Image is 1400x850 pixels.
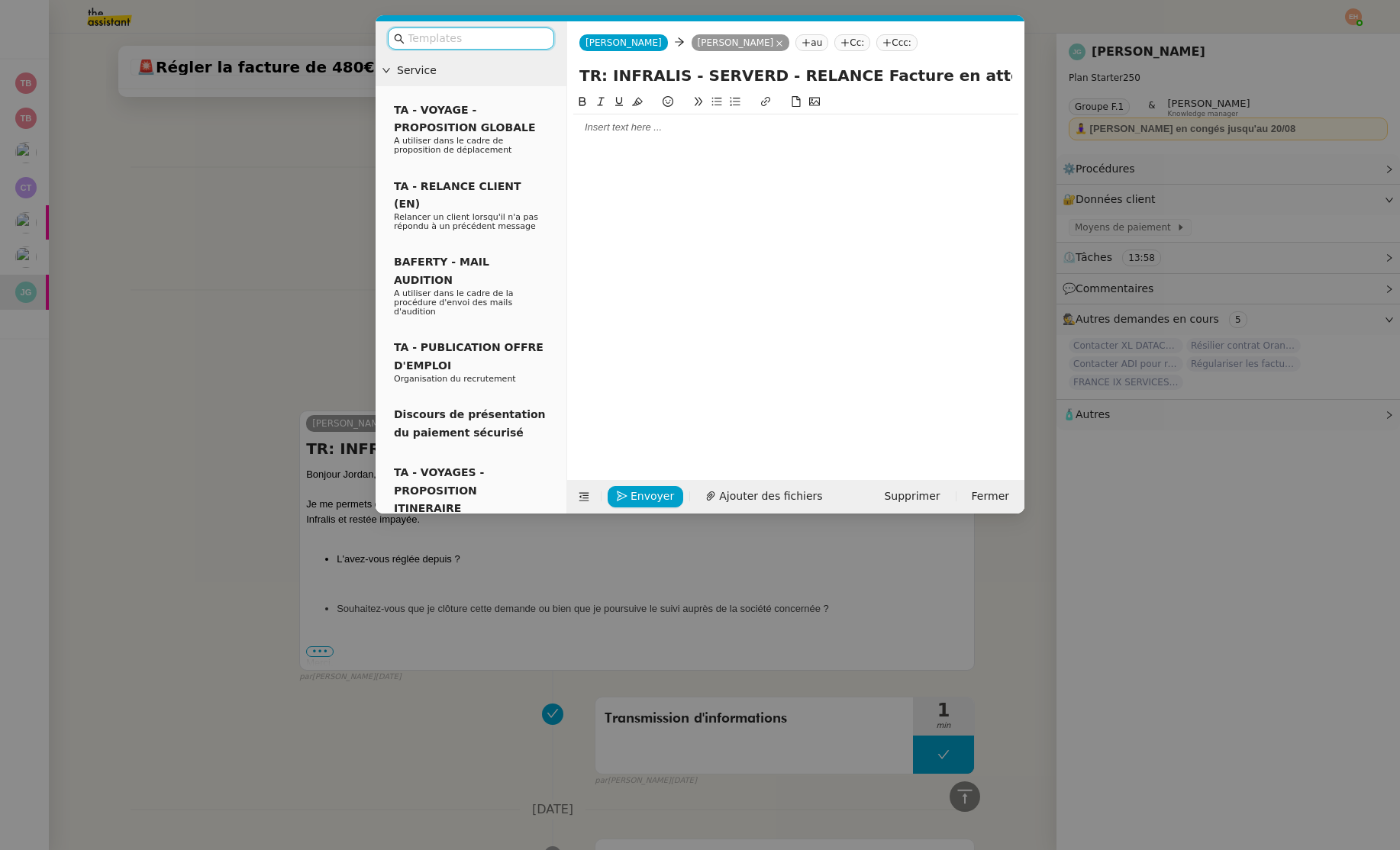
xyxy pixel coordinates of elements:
nz-tag: au [795,34,828,51]
nz-tag: Ccc: [876,34,918,51]
span: TA - VOYAGES - PROPOSITION ITINERAIRE [394,466,484,514]
span: A utiliser dans le cadre de proposition de déplacement [394,136,511,155]
span: Service [397,62,560,79]
button: Supprimer [875,486,949,507]
nz-tag: Cc: [834,34,870,51]
div: Service [376,56,566,85]
span: Relancer un client lorsqu'il n'a pas répondu à un précédent message [394,212,538,231]
span: Discours de présentation du paiement sécurisé [394,408,546,438]
span: [PERSON_NAME] [585,37,662,48]
span: Supprimer [884,488,940,505]
span: TA - RELANCE CLIENT (EN) [394,180,521,210]
input: Templates [408,30,545,47]
span: Ajouter des fichiers [719,488,822,505]
nz-tag: [PERSON_NAME] [692,34,790,51]
button: Ajouter des fichiers [696,486,831,507]
span: BAFERTY - MAIL AUDITION [394,256,489,285]
span: A utiliser dans le cadre de la procédure d'envoi des mails d'audition [394,288,514,317]
button: Fermer [963,486,1018,507]
span: Fermer [972,488,1009,505]
input: Subject [579,64,1012,87]
span: TA - PUBLICATION OFFRE D'EMPLOI [394,341,544,371]
span: Envoyer [631,488,674,505]
span: Organisation du recrutement [394,374,516,384]
button: Envoyer [608,486,683,507]
span: TA - VOYAGE - PROPOSITION GLOBALE [394,104,535,134]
